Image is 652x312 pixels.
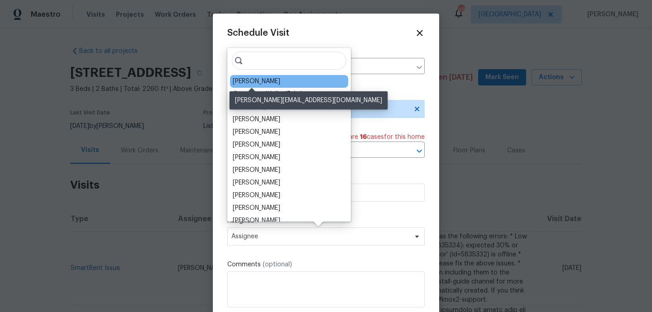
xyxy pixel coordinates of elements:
span: Schedule Visit [227,28,289,38]
div: [PERSON_NAME] [233,153,280,162]
span: Close [415,28,425,38]
button: Open [413,145,426,157]
div: [PERSON_NAME] [233,191,280,200]
span: (optional) [263,261,292,268]
div: [PERSON_NAME] [233,115,280,124]
div: [PERSON_NAME] [233,165,280,175]
span: Assignee [231,233,409,240]
div: [PERSON_NAME] [233,77,280,86]
div: [PERSON_NAME][EMAIL_ADDRESS][DOMAIN_NAME] [230,91,388,109]
div: [PERSON_NAME] [233,140,280,149]
label: Comments [227,260,425,269]
span: 16 [360,134,367,140]
div: [PERSON_NAME] [233,216,280,225]
div: [PERSON_NAME] [233,178,280,187]
div: [PERSON_NAME] [233,128,280,137]
div: Opendoor Walks (Fake) [233,90,303,99]
span: There are case s for this home [331,132,425,142]
div: [PERSON_NAME] [233,203,280,213]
